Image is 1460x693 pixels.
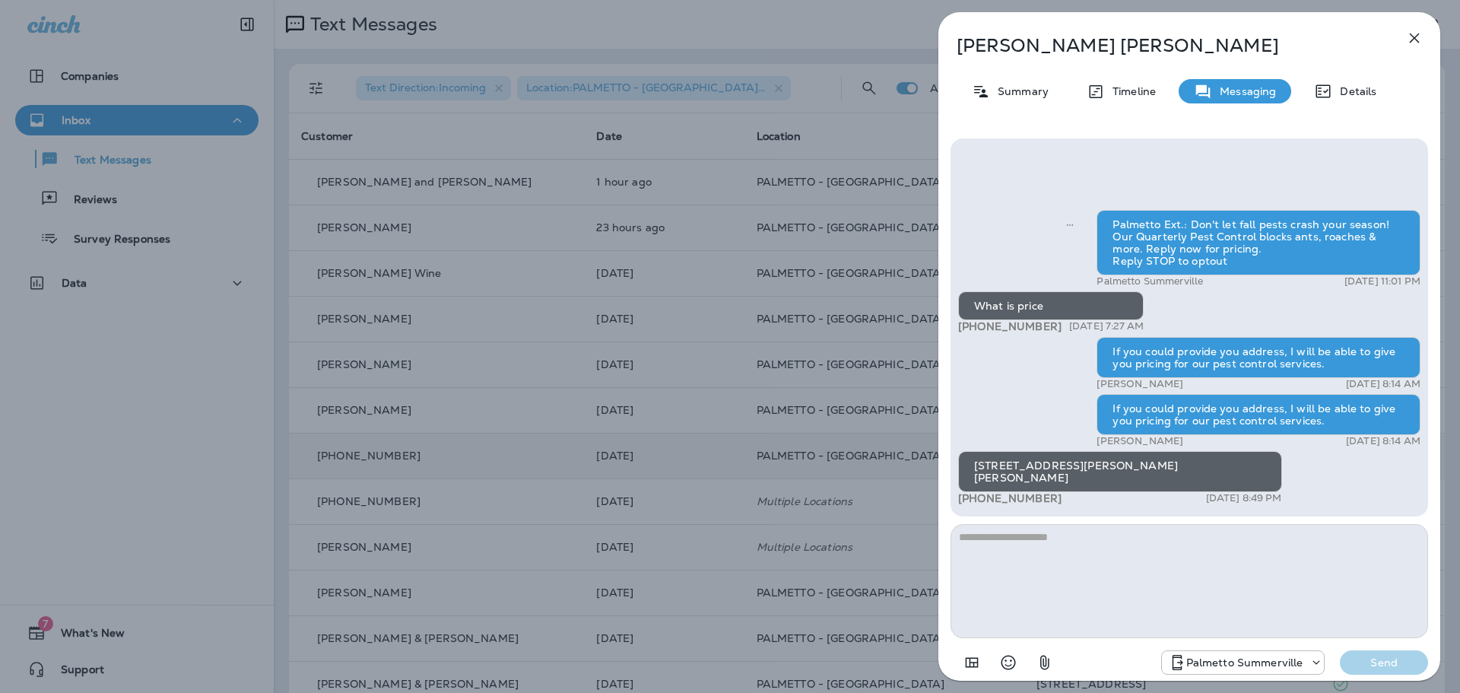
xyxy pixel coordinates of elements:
[1105,85,1156,97] p: Timeline
[1346,435,1420,447] p: [DATE] 8:14 AM
[1344,275,1420,288] p: [DATE] 11:01 PM
[1069,320,1144,332] p: [DATE] 7:27 AM
[1346,378,1420,390] p: [DATE] 8:14 AM
[1097,394,1420,435] div: If you could provide you address, I will be able to give you pricing for our pest control services.
[1186,656,1303,669] p: Palmetto Summerville
[1097,275,1203,288] p: Palmetto Summerville
[1066,217,1074,230] span: Sent
[1097,435,1183,447] p: [PERSON_NAME]
[1212,85,1276,97] p: Messaging
[1097,337,1420,378] div: If you could provide you address, I will be able to give you pricing for our pest control services.
[957,35,1372,56] p: [PERSON_NAME] [PERSON_NAME]
[1162,653,1325,672] div: +1 (843) 594-2691
[990,85,1049,97] p: Summary
[957,647,987,678] button: Add in a premade template
[958,451,1282,492] div: [STREET_ADDRESS][PERSON_NAME][PERSON_NAME]
[1097,378,1183,390] p: [PERSON_NAME]
[1097,210,1420,275] div: Palmetto Ext.: Don't let fall pests crash your season! Our Quarterly Pest Control blocks ants, ro...
[958,319,1062,333] span: [PHONE_NUMBER]
[958,491,1062,505] span: [PHONE_NUMBER]
[958,291,1144,320] div: What is price
[993,647,1024,678] button: Select an emoji
[1206,492,1282,504] p: [DATE] 8:49 PM
[1332,85,1376,97] p: Details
